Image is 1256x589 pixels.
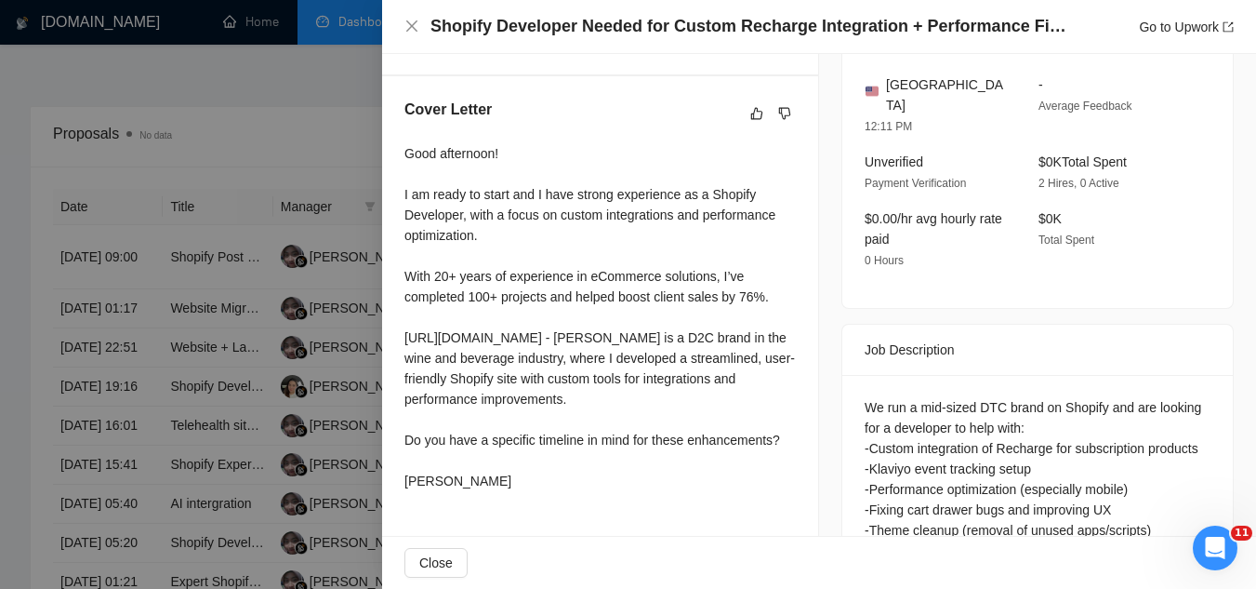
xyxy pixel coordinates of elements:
[1038,177,1119,190] span: 2 Hires, 0 Active
[430,15,1072,38] h4: Shopify Developer Needed for Custom Recharge Integration + Performance Fixes
[1038,234,1094,247] span: Total Spent
[1223,21,1234,33] span: export
[404,99,492,121] h5: Cover Letter
[404,143,796,491] div: Good afternoon! I am ready to start and I have strong experience as a Shopify Developer, with a f...
[865,211,1002,247] span: $0.00/hr avg hourly rate paid
[1038,77,1043,92] span: -
[750,106,763,121] span: like
[778,106,791,121] span: dislike
[404,19,419,34] button: Close
[866,85,879,98] img: 🇺🇸
[419,553,453,573] span: Close
[865,325,1210,375] div: Job Description
[1038,154,1127,169] span: $0K Total Spent
[865,177,966,190] span: Payment Verification
[1038,100,1132,113] span: Average Feedback
[1038,211,1062,226] span: $0K
[404,19,419,33] span: close
[1139,20,1234,34] a: Go to Upworkexport
[746,102,768,125] button: like
[773,102,796,125] button: dislike
[865,254,904,267] span: 0 Hours
[865,154,923,169] span: Unverified
[1231,526,1252,541] span: 11
[1193,526,1237,570] iframe: Intercom live chat
[404,548,468,578] button: Close
[865,120,912,133] span: 12:11 PM
[886,74,1009,115] span: [GEOGRAPHIC_DATA]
